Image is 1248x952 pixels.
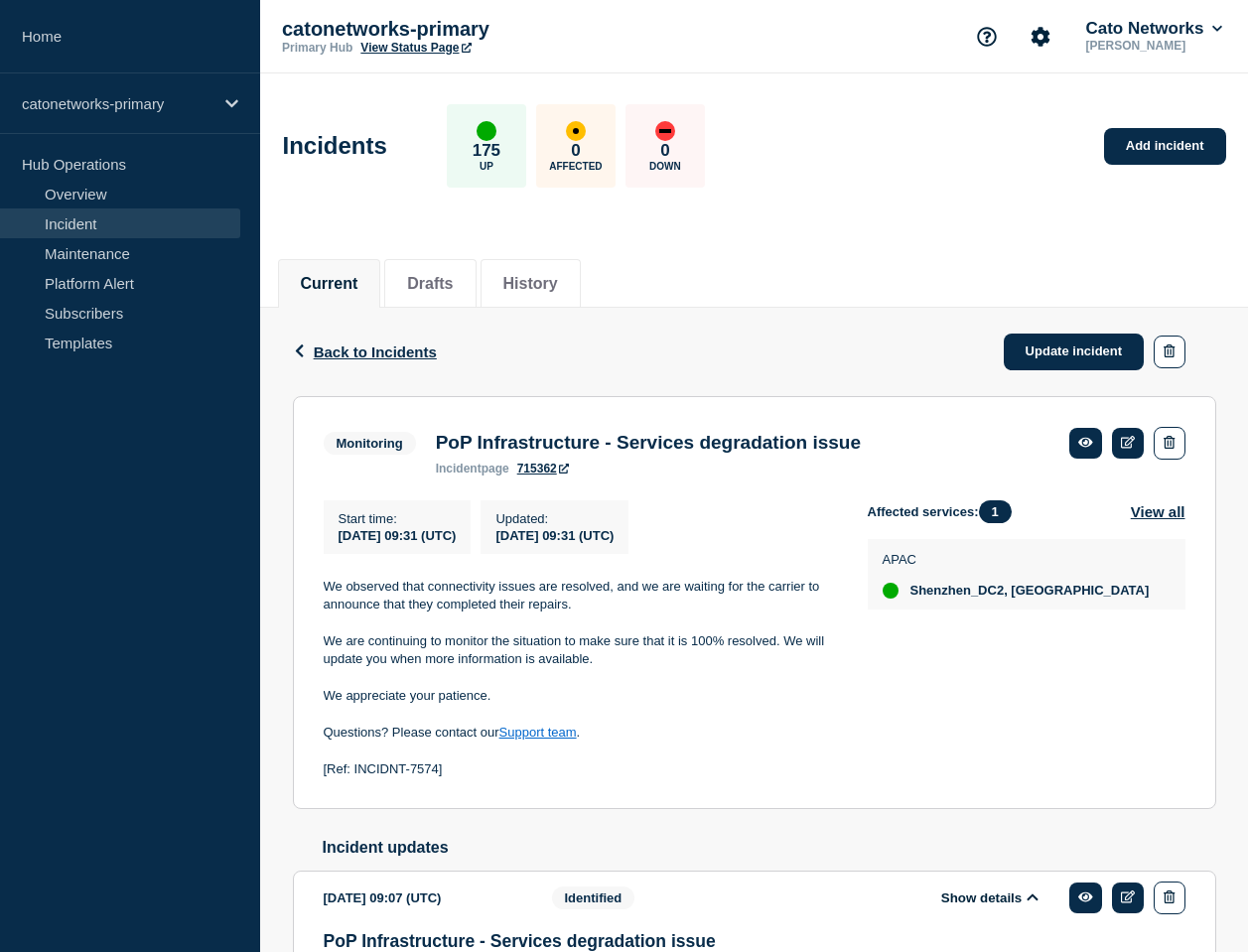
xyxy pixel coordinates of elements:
[436,462,482,476] span: incident
[868,500,1022,523] span: Affected services:
[436,432,861,454] h3: PoP Infrastructure - Services degradation issue
[407,275,453,293] button: Drafts
[1131,500,1185,523] button: View all
[660,141,669,161] p: 0
[22,95,212,112] p: catonetworks-primary
[324,578,836,614] p: We observed that connectivity issues are resolved, and we are waiting for the carrier to announce...
[1004,334,1145,370] a: Update incident
[473,141,500,161] p: 175
[910,583,1150,599] span: Shenzhen_DC2, [GEOGRAPHIC_DATA]
[436,462,509,476] p: page
[517,462,569,476] a: 715362
[966,16,1008,58] button: Support
[324,632,836,669] p: We are continuing to monitor the situation to make sure that it is 100% resolved. We will update ...
[324,931,1185,952] h3: PoP Infrastructure - Services degradation issue
[282,41,352,55] p: Primary Hub
[935,889,1044,906] button: Show details
[1104,128,1226,165] a: Add incident
[282,18,679,41] p: catonetworks-primary
[495,526,614,543] div: [DATE] 09:31 (UTC)
[324,882,522,914] div: [DATE] 09:07 (UTC)
[883,583,899,599] div: up
[480,161,493,172] p: Up
[1081,39,1226,53] p: [PERSON_NAME]
[324,687,836,705] p: We appreciate your patience.
[979,500,1012,523] span: 1
[477,121,496,141] div: up
[655,121,675,141] div: down
[1081,19,1226,39] button: Cato Networks
[324,724,836,742] p: Questions? Please contact our .
[549,161,602,172] p: Affected
[503,275,558,293] button: History
[314,343,437,360] span: Back to Incidents
[360,41,471,55] a: View Status Page
[499,725,577,740] a: Support team
[339,528,457,543] span: [DATE] 09:31 (UTC)
[324,432,416,455] span: Monitoring
[301,275,358,293] button: Current
[649,161,681,172] p: Down
[883,552,1150,567] p: APAC
[566,121,586,141] div: affected
[323,839,1216,857] h2: Incident updates
[283,132,387,160] h1: Incidents
[293,343,437,360] button: Back to Incidents
[495,511,614,526] p: Updated :
[571,141,580,161] p: 0
[324,760,836,778] p: [Ref: INCIDNT-7574]
[1020,16,1061,58] button: Account settings
[339,511,457,526] p: Start time :
[552,886,635,909] span: Identified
